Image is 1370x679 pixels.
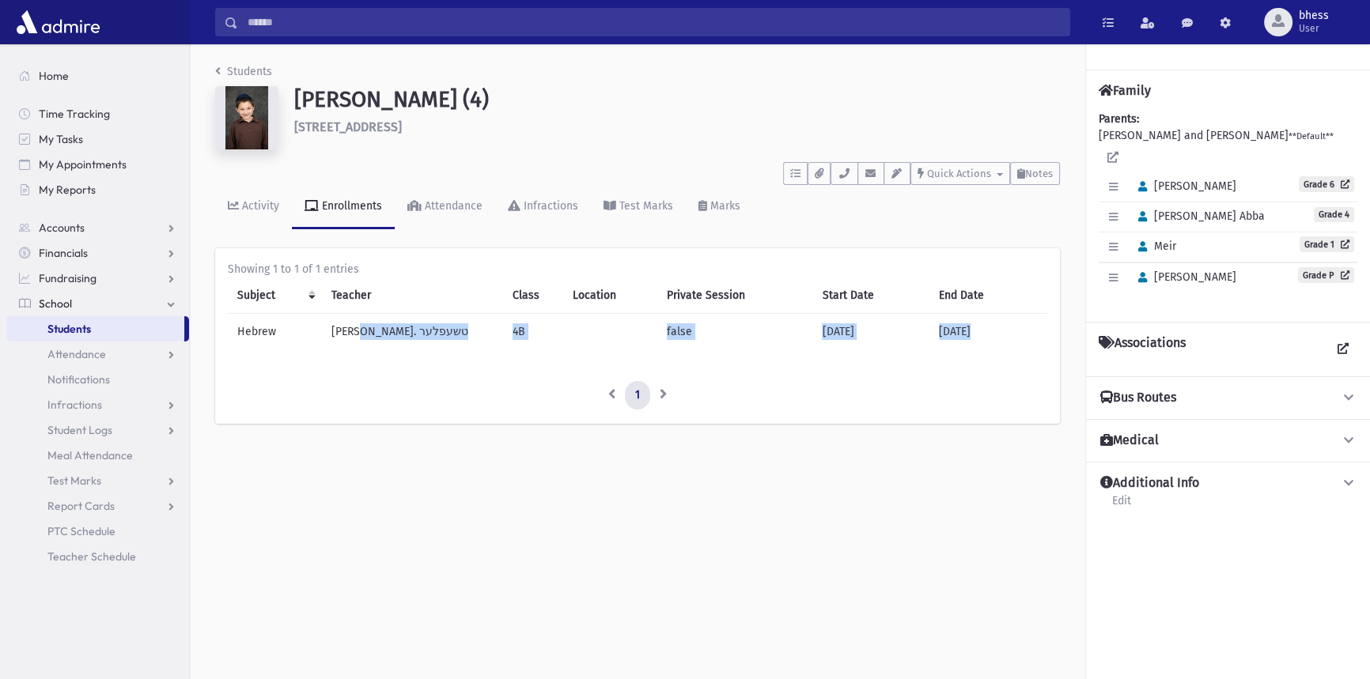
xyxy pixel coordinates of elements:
[6,367,189,392] a: Notifications
[319,199,382,213] div: Enrollments
[1099,432,1357,449] button: Medical
[47,549,136,564] span: Teacher Schedule
[1099,111,1357,309] div: [PERSON_NAME] and [PERSON_NAME]
[215,63,272,86] nav: breadcrumb
[812,314,929,350] td: [DATE]
[616,199,673,213] div: Test Marks
[6,443,189,468] a: Meal Attendance
[322,314,503,350] td: [PERSON_NAME]. טשעפלער
[294,119,1060,134] h6: [STREET_ADDRESS]
[47,347,106,361] span: Attendance
[39,157,127,172] span: My Appointments
[1100,432,1159,449] h4: Medical
[47,499,115,513] span: Report Cards
[1299,9,1329,22] span: bhess
[1299,22,1329,35] span: User
[294,86,1060,113] h1: [PERSON_NAME] (4)
[322,277,503,314] th: Teacher
[47,398,102,412] span: Infractions
[929,314,1047,350] td: [DATE]
[215,65,272,78] a: Students
[1111,492,1132,520] a: Edit
[1131,240,1176,253] span: Meir
[1100,475,1199,492] h4: Additional Info
[6,240,189,266] a: Financials
[707,199,740,213] div: Marks
[6,101,189,126] a: Time Tracking
[39,271,97,285] span: Fundraising
[6,152,189,177] a: My Appointments
[1099,335,1186,364] h4: Associations
[47,524,115,538] span: PTC Schedule
[520,199,578,213] div: Infractions
[39,132,83,146] span: My Tasks
[395,185,495,229] a: Attendance
[238,8,1069,36] input: Search
[39,246,88,260] span: Financials
[6,392,189,417] a: Infractions
[6,519,189,544] a: PTC Schedule
[228,277,322,314] th: Subject
[929,277,1047,314] th: End Date
[47,448,133,462] span: Meal Attendance
[657,314,813,350] td: false
[39,107,110,121] span: Time Tracking
[13,6,104,38] img: AdmirePro
[1099,475,1357,492] button: Additional Info
[6,417,189,443] a: Student Logs
[1298,267,1354,283] a: Grade P
[239,199,279,213] div: Activity
[215,185,292,229] a: Activity
[503,314,564,350] td: 4B
[1131,179,1236,193] span: [PERSON_NAME]
[39,221,85,235] span: Accounts
[1314,207,1354,222] span: Grade 4
[591,185,686,229] a: Test Marks
[495,185,591,229] a: Infractions
[39,183,96,197] span: My Reports
[228,314,322,350] td: Hebrew
[6,341,189,367] a: Attendance
[6,126,189,152] a: My Tasks
[6,177,189,202] a: My Reports
[1099,112,1139,126] b: Parents:
[292,185,395,229] a: Enrollments
[6,468,189,493] a: Test Marks
[47,423,112,437] span: Student Logs
[1329,335,1357,364] a: View all Associations
[228,261,1047,277] div: Showing 1 to 1 of 1 entries
[1025,168,1053,179] span: Notes
[6,63,189,89] a: Home
[47,322,91,336] span: Students
[625,381,650,409] a: 1
[1010,162,1060,185] button: Notes
[6,266,189,291] a: Fundraising
[1300,236,1354,252] a: Grade 1
[1131,270,1236,284] span: [PERSON_NAME]
[1099,83,1151,98] h4: Family
[1100,390,1176,406] h4: Bus Routes
[47,473,101,488] span: Test Marks
[6,291,189,316] a: School
[503,277,564,314] th: Class
[6,544,189,569] a: Teacher Schedule
[422,199,483,213] div: Attendance
[657,277,813,314] th: Private Session
[1099,390,1357,406] button: Bus Routes
[1131,209,1265,223] span: [PERSON_NAME] Abba
[927,168,991,179] span: Quick Actions
[910,162,1010,185] button: Quick Actions
[1299,176,1354,192] a: Grade 6
[39,69,69,83] span: Home
[47,372,110,387] span: Notifications
[686,185,753,229] a: Marks
[6,493,189,519] a: Report Cards
[563,277,657,314] th: Location
[6,215,189,240] a: Accounts
[39,296,72,311] span: School
[6,316,184,341] a: Students
[812,277,929,314] th: Start Date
